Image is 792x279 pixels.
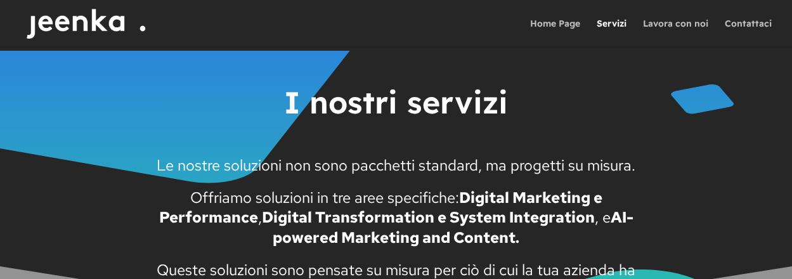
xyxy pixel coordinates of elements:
[149,188,643,260] p: Offriamo soluzioni in tre aree specifiche: , , e
[597,19,626,47] a: Servizi
[159,188,602,227] strong: Digital Marketing e Performance
[643,19,708,47] a: Lavora con noi
[530,19,580,47] a: Home Page
[262,207,595,227] strong: Digital Transformation e System Integration
[725,19,772,47] a: Contattaci
[149,81,643,155] h1: I nostri servizi
[149,155,643,188] p: Le nostre soluzioni non sono pacchetti standard, ma progetti su misura.
[273,207,633,247] strong: AI-powered Marketing and Content.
